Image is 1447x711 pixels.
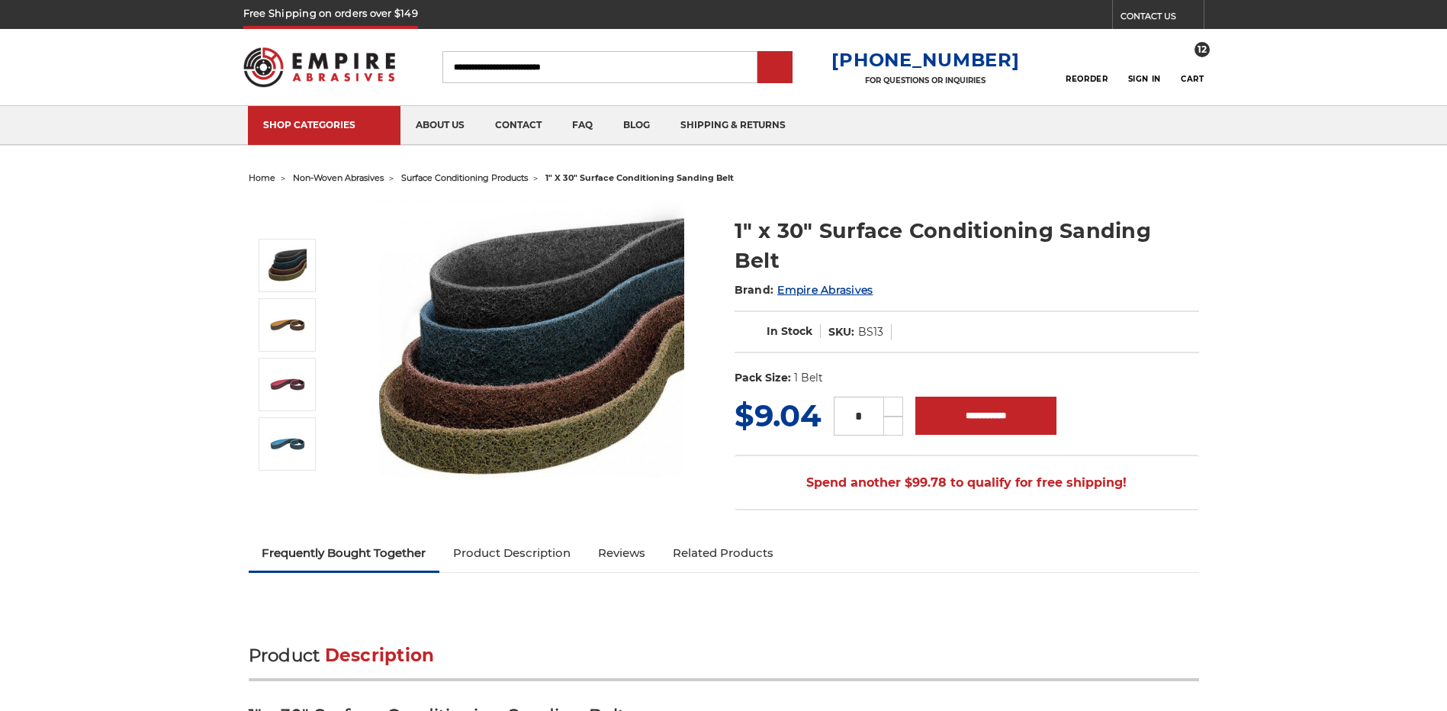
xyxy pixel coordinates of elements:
span: $9.04 [735,397,822,434]
a: home [249,172,275,183]
span: 12 [1195,42,1210,57]
span: 1" x 30" surface conditioning sanding belt [545,172,734,183]
span: In Stock [767,324,812,338]
img: 1"x30" Medium Surface Conditioning Belt [268,365,307,404]
span: Description [325,645,435,666]
a: faq [557,106,608,145]
a: Related Products [659,536,787,570]
a: CONTACT US [1121,8,1204,29]
dt: SKU: [828,324,854,340]
a: contact [480,106,557,145]
img: 1"x30" Surface Conditioning Sanding Belts [379,200,684,504]
p: FOR QUESTIONS OR INQUIRIES [831,76,1019,85]
span: Cart [1181,74,1204,84]
span: Spend another $99.78 to qualify for free shipping! [806,475,1127,490]
a: about us [400,106,480,145]
span: Product [249,645,320,666]
dd: 1 Belt [794,370,823,386]
div: SHOP CATEGORIES [263,119,385,130]
a: Frequently Bought Together [249,536,440,570]
img: 1"x30" Surface Conditioning Sanding Belts [268,246,307,285]
span: Reorder [1066,74,1108,84]
img: 1"x30" Coarse Surface Conditioning Belt [268,306,307,344]
img: Empire Abrasives [243,37,396,97]
a: [PHONE_NUMBER] [831,49,1019,71]
a: non-woven abrasives [293,172,384,183]
input: Submit [760,53,790,83]
dd: BS13 [858,324,883,340]
a: surface conditioning products [401,172,528,183]
a: Product Description [439,536,584,570]
a: Empire Abrasives [777,283,873,297]
dt: Pack Size: [735,370,791,386]
a: Reorder [1066,50,1108,83]
img: 1"x30" Fine Surface Conditioning Belt [268,425,307,463]
h1: 1" x 30" Surface Conditioning Sanding Belt [735,216,1199,275]
button: Previous [270,206,307,239]
span: Brand: [735,283,774,297]
a: Reviews [584,536,659,570]
span: Sign In [1128,74,1161,84]
button: Next [270,474,307,507]
a: shipping & returns [665,106,801,145]
a: 12 Cart [1181,50,1204,84]
a: blog [608,106,665,145]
